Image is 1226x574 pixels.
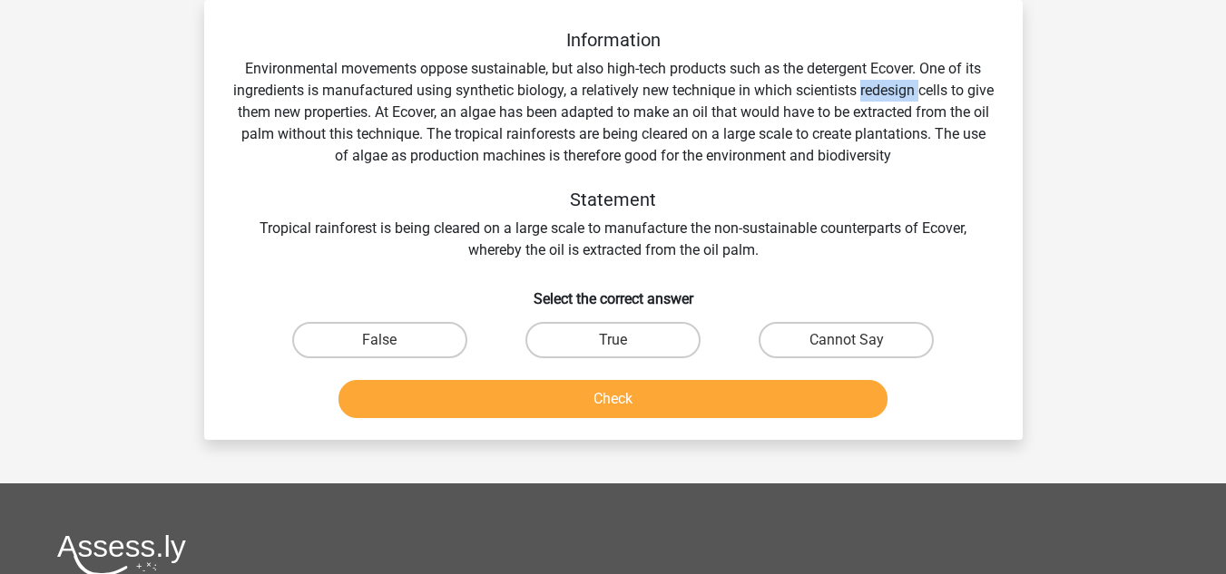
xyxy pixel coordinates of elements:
h5: Information [233,29,994,51]
label: False [292,322,467,358]
button: Check [338,380,888,418]
h6: Select the correct answer [233,276,994,307]
label: Cannot Say [759,322,934,358]
label: True [525,322,701,358]
h5: Statement [233,189,994,210]
div: Environmental movements oppose sustainable, but also high-tech products such as the detergent Eco... [233,29,994,261]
